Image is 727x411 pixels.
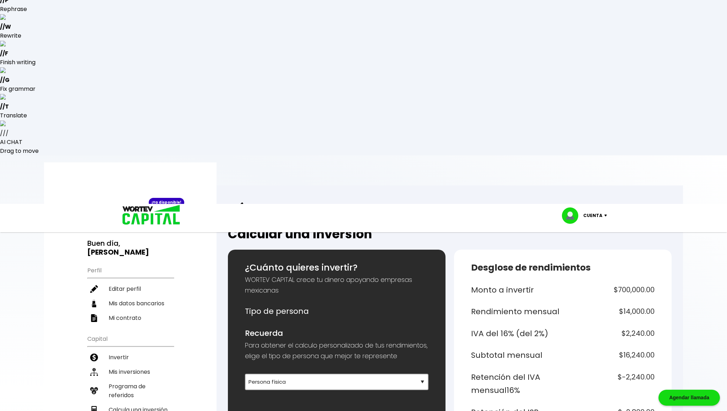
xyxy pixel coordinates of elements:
a: Invertir [87,350,174,365]
img: datos-icon.10cf9172.svg [90,300,98,307]
h6: Monto a invertir [471,283,560,297]
img: recomiendanos-icon.9b8e9327.svg [90,387,98,395]
a: Mis datos bancarios [87,296,174,311]
img: invertir-icon.b3b967d7.svg [90,354,98,361]
p: Cuenta [583,210,602,221]
h6: Rendimiento mensual [471,305,560,318]
h6: $2,240.00 [566,327,655,340]
h5: Desglose de rendimientos [471,261,655,274]
h6: Subtotal mensual [471,349,560,362]
h6: Tipo de persona [245,305,428,318]
a: Mis inversiones [87,365,174,379]
p: WORTEV CAPITAL crece tu dinero apoyando empresas mexicanas [245,274,428,296]
h6: Recuerda [245,327,428,340]
h6: IVA del 16% (del 2%) [471,327,560,340]
a: Mi contrato [87,311,174,325]
a: flecha izquierdaRegresar [228,197,672,216]
img: logo_wortev_capital [115,204,183,227]
h5: ¿Cuánto quieres invertir? [245,261,428,274]
p: Para obtener el calculo personalizado de tus rendimientos, elige el tipo de persona que mejor te ... [245,340,428,361]
img: editar-icon.952d3147.svg [90,285,98,293]
img: flecha izquierda [239,202,244,210]
img: inversiones-icon.6695dc30.svg [90,368,98,376]
a: Programa de referidos [87,379,174,402]
div: ¡Ya disponible! [149,198,184,207]
h6: $700,000.00 [566,283,655,297]
button: Regresar [228,197,283,216]
img: icon-down [602,215,612,217]
h6: $16,240.00 [566,349,655,362]
h6: $-2,240.00 [566,371,655,397]
ul: Perfil [87,262,174,325]
h2: Calcular una inversión [228,227,672,241]
h3: Buen día, [87,239,174,257]
h6: $14,000.00 [566,305,655,318]
h6: Retención del IVA mensual 16% [471,371,560,397]
img: profile-image [562,207,583,224]
a: Editar perfil [87,282,174,296]
img: contrato-icon.f2db500c.svg [90,314,98,322]
div: Agendar llamada [658,390,720,406]
b: [PERSON_NAME] [87,247,149,257]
